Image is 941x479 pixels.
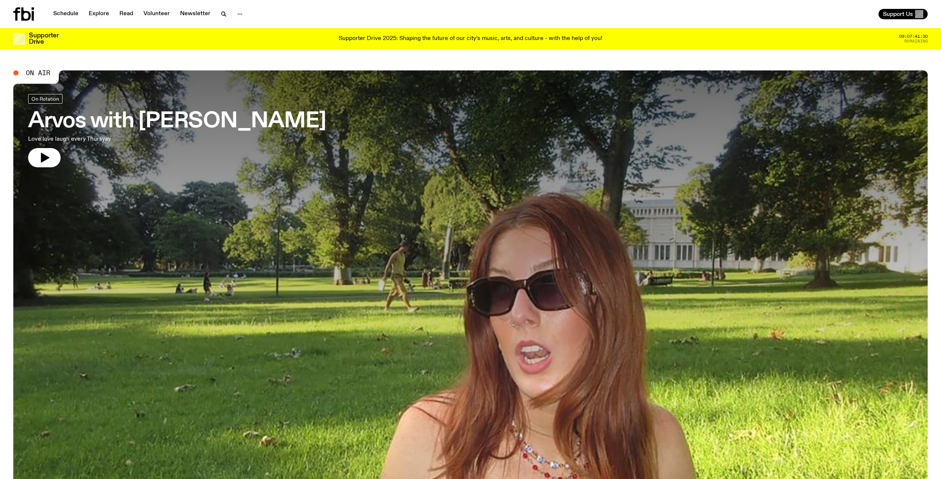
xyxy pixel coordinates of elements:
[28,94,62,104] a: On Rotation
[139,9,174,19] a: Volunteer
[899,34,928,38] span: 09:07:41:30
[26,70,50,76] span: On Air
[115,9,138,19] a: Read
[31,96,59,101] span: On Rotation
[879,9,928,19] button: Support Us
[29,33,58,45] h3: Supporter Drive
[84,9,114,19] a: Explore
[28,94,326,167] a: Arvos with [PERSON_NAME]Love love laugh every Thursyay
[28,135,217,144] p: Love love laugh every Thursyay
[904,39,928,43] span: Remaining
[176,9,215,19] a: Newsletter
[49,9,83,19] a: Schedule
[28,111,326,132] h3: Arvos with [PERSON_NAME]
[339,36,602,42] p: Supporter Drive 2025: Shaping the future of our city’s music, arts, and culture - with the help o...
[883,11,913,17] span: Support Us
